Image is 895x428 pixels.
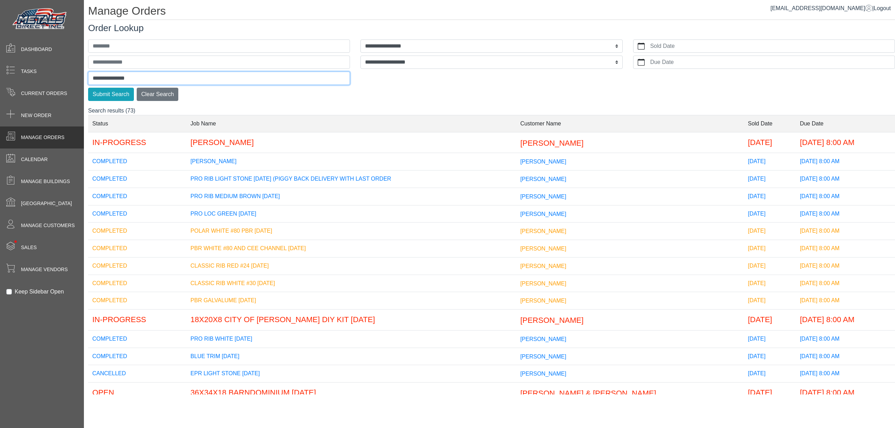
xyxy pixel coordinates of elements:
[796,153,895,171] td: [DATE] 8:00 AM
[88,310,186,331] td: IN-PROGRESS
[796,205,895,223] td: [DATE] 8:00 AM
[186,240,516,257] td: PBR WHITE #80 AND CEE CHANNEL [DATE]
[744,205,796,223] td: [DATE]
[520,228,566,234] span: [PERSON_NAME]
[88,365,186,383] td: CANCELLED
[520,298,566,304] span: [PERSON_NAME]
[796,383,895,404] td: [DATE] 8:00 AM
[520,316,583,325] span: [PERSON_NAME]
[88,275,186,292] td: COMPLETED
[88,383,186,404] td: OPEN
[796,310,895,331] td: [DATE] 8:00 AM
[88,292,186,310] td: COMPLETED
[186,383,516,404] td: 36X34X18 BARNDOMINIUM [DATE]
[744,115,796,132] td: Sold Date
[88,188,186,205] td: COMPLETED
[186,330,516,348] td: PRO RIB WHITE [DATE]
[88,88,134,101] button: Submit Search
[21,266,68,273] span: Manage Vendors
[649,56,895,68] label: Due Date
[186,310,516,331] td: 18X20X8 CITY OF [PERSON_NAME] DIY KIT [DATE]
[88,171,186,188] td: COMPLETED
[186,257,516,275] td: CLASSIC RIB RED #24 [DATE]
[744,240,796,257] td: [DATE]
[520,263,566,269] span: [PERSON_NAME]
[21,200,72,207] span: [GEOGRAPHIC_DATA]
[520,138,583,147] span: [PERSON_NAME]
[186,132,516,153] td: [PERSON_NAME]
[796,171,895,188] td: [DATE] 8:00 AM
[88,205,186,223] td: COMPLETED
[638,59,645,66] svg: calendar
[744,275,796,292] td: [DATE]
[186,223,516,240] td: POLAR WHITE #80 PBR [DATE]
[744,132,796,153] td: [DATE]
[796,292,895,310] td: [DATE] 8:00 AM
[186,275,516,292] td: CLASSIC RIB WHITE #30 [DATE]
[10,6,70,32] img: Metals Direct Inc Logo
[186,205,516,223] td: PRO LOC GREEN [DATE]
[796,223,895,240] td: [DATE] 8:00 AM
[516,115,744,132] td: Customer Name
[186,292,516,310] td: PBR GALVALUME [DATE]
[186,115,516,132] td: Job Name
[796,132,895,153] td: [DATE] 8:00 AM
[21,90,67,97] span: Current Orders
[744,365,796,383] td: [DATE]
[15,288,64,296] label: Keep Sidebar Open
[88,107,895,394] div: Search results (73)
[744,383,796,404] td: [DATE]
[771,5,872,11] a: [EMAIL_ADDRESS][DOMAIN_NAME]
[21,134,64,141] span: Manage Orders
[88,4,895,20] h1: Manage Orders
[744,153,796,171] td: [DATE]
[21,46,52,53] span: Dashboard
[744,171,796,188] td: [DATE]
[520,176,566,182] span: [PERSON_NAME]
[88,132,186,153] td: IN-PROGRESS
[21,178,70,185] span: Manage Buildings
[744,257,796,275] td: [DATE]
[88,330,186,348] td: COMPLETED
[88,153,186,171] td: COMPLETED
[796,365,895,383] td: [DATE] 8:00 AM
[520,280,566,286] span: [PERSON_NAME]
[771,4,891,13] div: |
[520,194,566,200] span: [PERSON_NAME]
[744,310,796,331] td: [DATE]
[7,230,24,253] span: •
[88,23,895,34] h3: Order Lookup
[744,188,796,205] td: [DATE]
[520,211,566,217] span: [PERSON_NAME]
[186,171,516,188] td: PRO RIB LIGHT STONE [DATE] (PIGGY BACK DELIVERY WITH LAST ORDER
[520,159,566,165] span: [PERSON_NAME]
[744,330,796,348] td: [DATE]
[796,115,895,132] td: Due Date
[796,240,895,257] td: [DATE] 8:00 AM
[796,257,895,275] td: [DATE] 8:00 AM
[633,56,649,68] button: calendar
[88,240,186,257] td: COMPLETED
[796,330,895,348] td: [DATE] 8:00 AM
[21,244,37,251] span: Sales
[638,43,645,50] svg: calendar
[21,112,51,119] span: New Order
[186,153,516,171] td: [PERSON_NAME]
[186,365,516,383] td: EPR LIGHT STONE [DATE]
[874,5,891,11] span: Logout
[186,188,516,205] td: PRO RIB MEDIUM BROWN [DATE]
[88,115,186,132] td: Status
[796,188,895,205] td: [DATE] 8:00 AM
[520,336,566,342] span: [PERSON_NAME]
[796,275,895,292] td: [DATE] 8:00 AM
[796,348,895,365] td: [DATE] 8:00 AM
[520,246,566,252] span: [PERSON_NAME]
[633,40,649,52] button: calendar
[744,292,796,310] td: [DATE]
[649,40,895,52] label: Sold Date
[520,353,566,359] span: [PERSON_NAME]
[137,88,178,101] button: Clear Search
[21,222,75,229] span: Manage Customers
[88,348,186,365] td: COMPLETED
